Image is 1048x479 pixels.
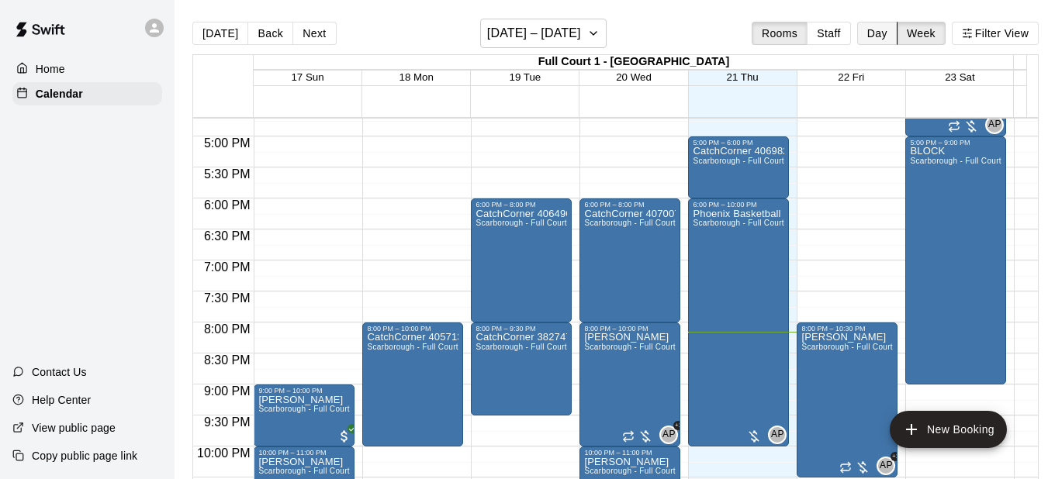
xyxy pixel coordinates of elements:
[584,449,655,457] div: 10:00 PM – 11:00 PM
[905,136,1006,384] div: 5:00 PM – 9:00 PM: BLOCK
[584,467,676,475] span: Scarborough - Full Court
[801,325,869,333] div: 8:00 PM – 10:30 PM
[258,467,350,475] span: Scarborough - Full Court
[693,201,760,208] div: 6:00 PM – 10:00 PM
[200,353,254,367] span: 8:30 PM
[945,71,975,83] button: 23 Sat
[688,198,789,446] div: 6:00 PM – 10:00 PM: Phoenix Basketball (Jeremiah Wheatle)
[584,219,676,227] span: Scarborough - Full Court
[985,115,1004,134] div: ACCTG PLAYGROUND
[200,415,254,429] span: 9:30 PM
[36,86,83,102] p: Calendar
[200,384,254,398] span: 9:00 PM
[200,229,254,243] span: 6:30 PM
[659,426,678,444] div: ACCTG PLAYGROUND
[948,120,960,133] span: Recurring event
[258,449,330,457] div: 10:00 PM – 11:00 PM
[616,71,652,83] button: 20 Wed
[774,426,787,444] span: ACCTG PLAYGROUND
[32,392,91,408] p: Help Center
[688,136,789,198] div: 5:00 PM – 6:00 PM: CatchCorner 406982 Haroon Noorzada
[727,71,759,83] button: 21 Thu
[254,384,355,446] div: 9:00 PM – 10:00 PM: Raphael Perez
[471,198,572,322] div: 6:00 PM – 8:00 PM: CatchCorner 406496 Twiggy Gds
[666,426,678,444] span: ACCTG PLAYGROUND & 1 other
[838,71,864,83] button: 22 Fri
[258,387,326,395] div: 9:00 PM – 10:00 PM
[480,19,607,48] button: [DATE] – [DATE]
[200,167,254,181] span: 5:30 PM
[32,448,137,463] p: Copy public page link
[192,22,248,45] button: [DATE]
[337,429,352,444] span: All customers have paid
[254,55,1014,70] div: Full Court 1 - [GEOGRAPHIC_DATA]
[673,421,683,430] span: +1
[752,22,808,45] button: Rooms
[897,22,946,45] button: Week
[584,343,676,351] span: Scarborough - Full Court
[362,322,463,446] div: 8:00 PM – 10:00 PM: CatchCorner 405713 Ishmil Mohammed
[399,71,433,83] button: 18 Mon
[32,364,87,380] p: Contact Us
[910,139,974,146] div: 5:00 PM – 9:00 PM
[32,420,116,436] p: View public page
[471,322,572,415] div: 8:00 PM – 9:30 PM: CatchCorner 382747 Kevon Parchment
[487,22,581,44] h6: [DATE] – [DATE]
[476,325,539,333] div: 8:00 PM – 9:30 PM
[693,139,756,146] div: 5:00 PM – 6:00 PM
[509,71,541,83] button: 19 Tue
[991,115,1004,134] span: ACCTG PLAYGROUND
[200,198,254,212] span: 6:00 PM
[12,57,162,81] a: Home
[584,325,652,333] div: 8:00 PM – 10:00 PM
[193,446,254,460] span: 10:00 PM
[801,343,893,351] span: Scarborough - Full Court
[200,260,254,274] span: 7:00 PM
[839,461,852,474] span: Recurring event
[200,291,254,305] span: 7:30 PM
[768,426,787,444] div: ACCTG PLAYGROUND
[988,117,1001,133] span: AP
[891,452,900,461] span: +1
[476,219,567,227] span: Scarborough - Full Court
[910,157,1001,165] span: Scarborough - Full Court
[200,322,254,336] span: 8:00 PM
[579,322,680,446] div: 8:00 PM – 10:00 PM: Nitharsan Balanchandra
[476,201,539,208] div: 6:00 PM – 8:00 PM
[258,405,350,413] span: Scarborough - Full Court
[367,325,434,333] div: 8:00 PM – 10:00 PM
[622,430,635,443] span: Recurring event
[36,61,65,77] p: Home
[476,343,567,351] span: Scarborough - Full Court
[857,22,898,45] button: Day
[771,427,784,443] span: AP
[291,71,323,83] button: 17 Sun
[662,427,676,443] span: AP
[880,458,893,474] span: AP
[797,322,898,477] div: 8:00 PM – 10:30 PM: Ricardo Daquigan
[584,201,648,208] div: 6:00 PM – 8:00 PM
[367,343,458,351] span: Scarborough - Full Court
[200,136,254,150] span: 5:00 PM
[952,22,1039,45] button: Filter View
[807,22,851,45] button: Staff
[247,22,293,45] button: Back
[579,198,680,322] div: 6:00 PM – 8:00 PM: CatchCorner 407007 Juan miguel Santos
[292,22,336,45] button: Next
[877,457,895,475] div: ACCTG PLAYGROUND
[693,157,784,165] span: Scarborough - Full Court
[12,82,162,105] a: Calendar
[693,219,784,227] span: Scarborough - Full Court
[883,457,895,475] span: ACCTG PLAYGROUND & 1 other
[890,411,1007,448] button: add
